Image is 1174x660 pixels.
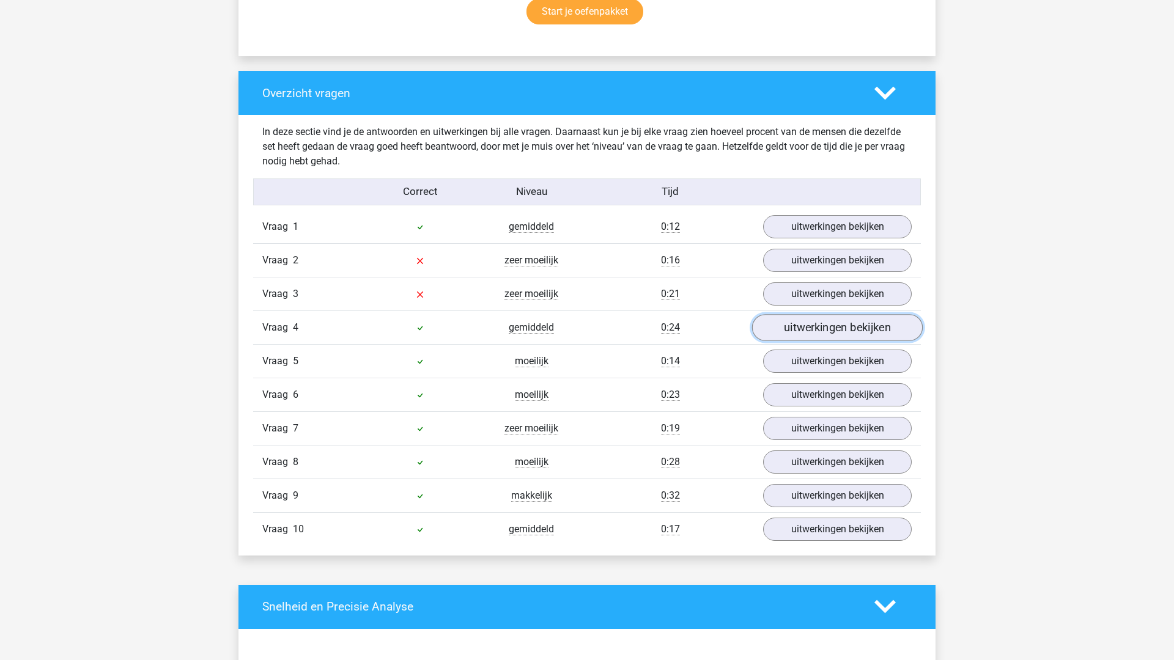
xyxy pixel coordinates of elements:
[293,456,298,468] span: 8
[293,422,298,434] span: 7
[661,254,680,266] span: 0:16
[262,488,293,503] span: Vraag
[293,221,298,232] span: 1
[253,125,921,169] div: In deze sectie vind je de antwoorden en uitwerkingen bij alle vragen. Daarnaast kun je bij elke v...
[262,320,293,335] span: Vraag
[661,490,680,502] span: 0:32
[293,355,298,367] span: 5
[262,253,293,268] span: Vraag
[504,254,558,266] span: zeer moeilijk
[262,522,293,537] span: Vraag
[587,184,754,200] div: Tijd
[515,389,548,401] span: moeilijk
[763,417,912,440] a: uitwerkingen bekijken
[262,455,293,469] span: Vraag
[763,450,912,474] a: uitwerkingen bekijken
[262,354,293,369] span: Vraag
[763,249,912,272] a: uitwerkingen bekijken
[365,184,476,200] div: Correct
[661,355,680,367] span: 0:14
[293,490,298,501] span: 9
[661,221,680,233] span: 0:12
[262,86,856,100] h4: Overzicht vragen
[293,321,298,333] span: 4
[262,287,293,301] span: Vraag
[511,490,552,502] span: makkelijk
[504,288,558,300] span: zeer moeilijk
[293,254,298,266] span: 2
[509,321,554,334] span: gemiddeld
[293,389,298,400] span: 6
[661,523,680,535] span: 0:17
[509,221,554,233] span: gemiddeld
[293,288,298,299] span: 3
[661,456,680,468] span: 0:28
[509,523,554,535] span: gemiddeld
[476,184,587,200] div: Niveau
[661,321,680,334] span: 0:24
[763,215,912,238] a: uitwerkingen bekijken
[661,288,680,300] span: 0:21
[262,421,293,436] span: Vraag
[515,456,548,468] span: moeilijk
[763,484,912,507] a: uitwerkingen bekijken
[262,599,856,614] h4: Snelheid en Precisie Analyse
[752,314,923,341] a: uitwerkingen bekijken
[763,350,912,373] a: uitwerkingen bekijken
[262,387,293,402] span: Vraag
[262,219,293,234] span: Vraag
[763,383,912,406] a: uitwerkingen bekijken
[763,282,912,306] a: uitwerkingen bekijken
[515,355,548,367] span: moeilijk
[763,518,912,541] a: uitwerkingen bekijken
[661,389,680,401] span: 0:23
[293,523,304,535] span: 10
[661,422,680,435] span: 0:19
[504,422,558,435] span: zeer moeilijk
